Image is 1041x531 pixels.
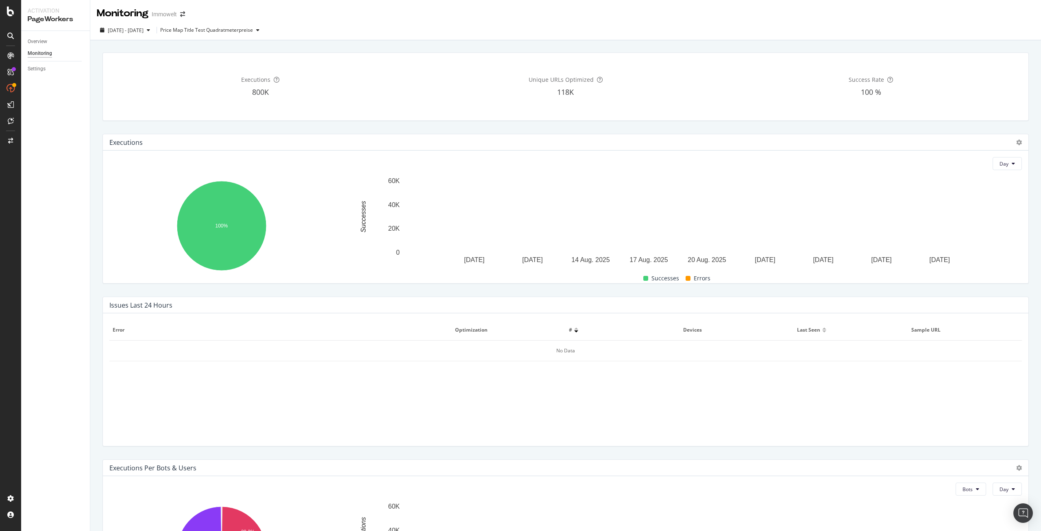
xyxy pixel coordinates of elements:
span: Day [1000,160,1008,167]
span: # [569,326,572,334]
a: Overview [28,37,84,46]
span: Successes [651,273,679,283]
text: 60K [388,503,400,510]
span: 118K [557,87,574,97]
text: [DATE] [929,256,950,263]
span: Unique URLs Optimized [529,76,594,83]
div: Executions [109,138,143,146]
div: Overview [28,37,47,46]
text: [DATE] [755,256,775,263]
div: Price Map Title Test Quadratmeterpreise [160,28,253,33]
div: Issues Last 24 Hours [109,301,172,309]
span: 800K [252,87,269,97]
div: Monitoring [97,7,148,20]
text: 60K [388,177,400,184]
button: Price Map Title Test Quadratmeterpreise [160,24,263,37]
div: Activation [28,7,83,15]
span: Sample URL [911,326,1017,334]
button: Day [993,157,1022,170]
div: arrow-right-arrow-left [180,11,185,17]
button: Day [993,483,1022,496]
a: Settings [28,65,84,73]
div: Open Intercom Messenger [1013,503,1033,523]
button: Bots [956,483,986,496]
span: 100 % [861,87,881,97]
text: [DATE] [813,256,833,263]
text: 20 Aug. 2025 [688,256,726,263]
span: Error [113,326,446,334]
text: 40K [388,201,400,208]
div: PageWorkers [28,15,83,24]
text: Successes [360,201,367,232]
button: [DATE] - [DATE] [97,24,153,37]
span: Executions [241,76,270,83]
span: Errors [694,273,710,283]
text: 100% [216,223,228,229]
text: [DATE] [871,256,891,263]
span: [DATE] - [DATE] [108,27,144,34]
div: Executions per Bots & Users [109,464,196,472]
a: Monitoring [28,49,84,58]
div: Immowelt [152,10,177,18]
text: 17 Aug. 2025 [629,256,668,263]
div: Monitoring [28,49,52,58]
span: Success Rate [849,76,884,83]
text: [DATE] [464,256,484,263]
text: [DATE] [522,256,542,263]
div: Settings [28,65,46,73]
span: Bots [963,486,973,493]
svg: A chart. [109,177,333,277]
span: Day [1000,486,1008,493]
svg: A chart. [338,177,1017,267]
span: Devices [683,326,789,334]
text: 14 Aug. 2025 [571,256,610,263]
span: Optimization [455,326,561,334]
text: 20K [388,225,400,232]
text: 0 [396,249,400,256]
span: Last seen [797,326,820,334]
div: No Data [109,341,1022,361]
